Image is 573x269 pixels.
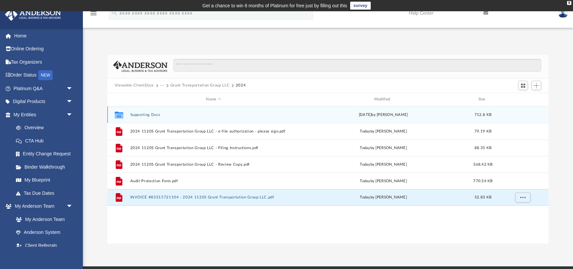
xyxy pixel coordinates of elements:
a: Anderson System [9,226,80,239]
button: Switch to Grid View [518,81,528,90]
a: Binder Walkthrough [9,160,83,174]
div: Name [130,96,297,102]
a: Platinum Q&Aarrow_drop_down [5,82,83,95]
button: INVOICE #83315721104 - 2024 1120S Grunt Transportation Group LLC.pdf [130,195,297,199]
a: Order StatusNEW [5,69,83,82]
button: 2024 1120S Grunt Transportation Group LLC - Filing Instructions.pdf [130,146,297,150]
span: today [360,179,370,183]
button: 2024 1120S Grunt Transportation Group LLC - Review Copy.pdf [130,162,297,167]
button: 2024 [236,82,246,88]
a: Tax Due Dates [9,187,83,200]
span: arrow_drop_down [66,82,80,95]
div: Modified [300,96,467,102]
img: User Pic [558,8,568,18]
a: Entity Change Request [9,147,83,161]
a: CTA Hub [9,134,83,147]
a: Digital Productsarrow_drop_down [5,95,83,108]
div: by [PERSON_NAME] [300,178,467,184]
span: 52.83 KB [475,195,491,199]
button: Viewable-ClientDocs [115,82,154,88]
i: menu [90,9,97,17]
a: My Blueprint [9,174,80,187]
a: My Entitiesarrow_drop_down [5,108,83,121]
div: by [PERSON_NAME] [300,194,467,200]
span: 79.19 KB [475,129,491,133]
span: 368.42 KB [473,162,492,166]
div: grid [107,106,548,244]
i: search [111,9,118,16]
input: Search files and folders [173,59,541,72]
div: by [PERSON_NAME] [300,161,467,167]
button: Add [532,81,541,90]
a: Home [5,29,83,42]
button: Supporting Docs [130,113,297,117]
a: My Anderson Teamarrow_drop_down [5,200,80,213]
a: menu [90,13,97,17]
div: by [PERSON_NAME] [300,145,467,151]
a: survey [350,2,371,10]
span: today [360,146,370,149]
div: [DATE] by [PERSON_NAME] [300,112,467,118]
span: today [360,195,370,199]
a: My Anderson Team [9,213,76,226]
button: ··· [160,82,164,88]
a: Online Ordering [5,42,83,56]
span: today [360,162,370,166]
button: 2024 1120S Grunt Transportation Group LLC - e-file authorization - please sign.pdf [130,129,297,134]
div: id [110,96,127,102]
button: Audit Protection Form.pdf [130,179,297,183]
div: Get a chance to win 6 months of Platinum for free just by filling out this [202,2,347,10]
a: Tax Organizers [5,55,83,69]
div: Size [470,96,496,102]
a: Client Referrals [9,239,80,252]
span: 770.54 KB [473,179,492,183]
a: Overview [9,121,83,134]
div: NEW [38,70,53,80]
span: 712.8 KB [475,113,491,116]
div: by [PERSON_NAME] [300,128,467,134]
button: Grunt Transportation Group LLC [170,82,230,88]
span: 88.35 KB [475,146,491,149]
span: arrow_drop_down [66,200,80,213]
span: arrow_drop_down [66,108,80,122]
button: More options [515,192,530,202]
span: today [360,129,370,133]
span: arrow_drop_down [66,95,80,109]
img: Anderson Advisors Platinum Portal [3,8,63,21]
div: id [499,96,545,102]
div: close [567,1,571,5]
